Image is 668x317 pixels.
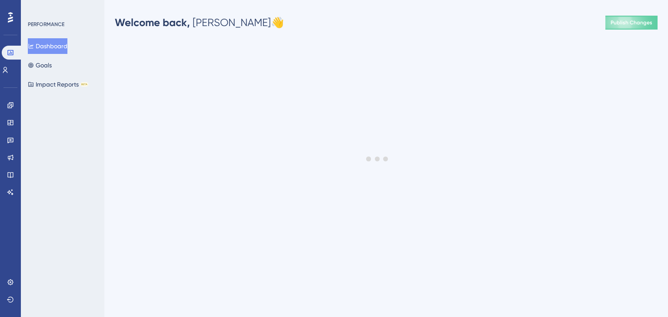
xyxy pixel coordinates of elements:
div: PERFORMANCE [28,21,64,28]
button: Publish Changes [605,16,658,30]
button: Impact ReportsBETA [28,77,88,92]
span: Publish Changes [611,19,652,26]
div: [PERSON_NAME] 👋 [115,16,284,30]
button: Goals [28,57,52,73]
span: Welcome back, [115,16,190,29]
div: BETA [80,82,88,87]
button: Dashboard [28,38,67,54]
